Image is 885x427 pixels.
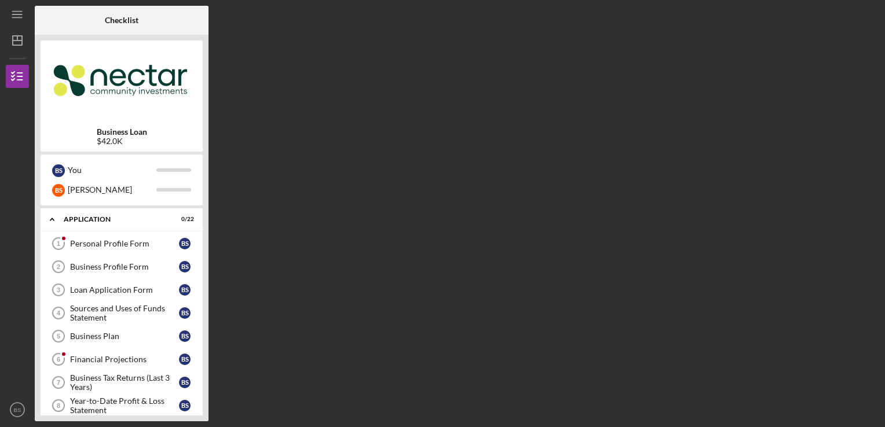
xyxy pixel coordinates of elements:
[52,164,65,177] div: B S
[57,310,61,316] tspan: 4
[46,394,197,417] a: 8Year-to-Date Profit & Loss StatementBS
[14,407,21,413] text: BS
[68,180,156,200] div: [PERSON_NAME]
[46,232,197,255] a: 1Personal Profile FormBS
[70,285,179,295] div: Loan Application Form
[57,379,60,386] tspan: 7
[179,261,191,273] div: B S
[70,373,179,392] div: Business Tax Returns (Last 3 Years)
[57,333,60,340] tspan: 5
[97,137,147,146] div: $42.0K
[46,371,197,394] a: 7Business Tax Returns (Last 3 Years)BS
[64,216,165,223] div: Application
[105,16,138,25] b: Checklist
[179,284,191,296] div: B S
[97,127,147,137] b: Business Loan
[57,286,60,293] tspan: 3
[179,377,191,388] div: B S
[70,262,179,271] div: Business Profile Form
[173,216,194,223] div: 0 / 22
[46,278,197,301] a: 3Loan Application FormBS
[179,238,191,249] div: B S
[57,240,60,247] tspan: 1
[70,304,179,322] div: Sources and Uses of Funds Statement
[57,402,60,409] tspan: 8
[70,332,179,341] div: Business Plan
[70,396,179,415] div: Year-to-Date Profit & Loss Statement
[52,184,65,197] div: B S
[57,356,60,363] tspan: 6
[46,301,197,325] a: 4Sources and Uses of Funds StatementBS
[70,239,179,248] div: Personal Profile Form
[57,263,60,270] tspan: 2
[6,398,29,421] button: BS
[70,355,179,364] div: Financial Projections
[179,307,191,319] div: B S
[179,330,191,342] div: B S
[68,160,156,180] div: You
[46,255,197,278] a: 2Business Profile FormBS
[41,46,203,116] img: Product logo
[46,325,197,348] a: 5Business PlanBS
[179,400,191,411] div: B S
[179,354,191,365] div: B S
[46,348,197,371] a: 6Financial ProjectionsBS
